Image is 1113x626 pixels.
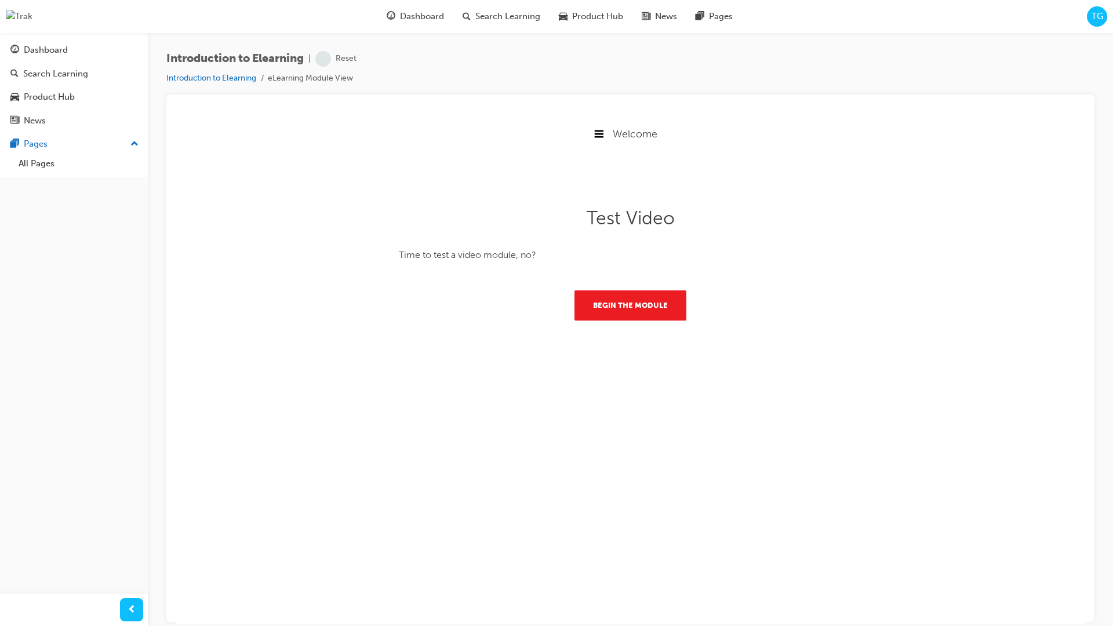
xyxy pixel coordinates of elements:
div: Dashboard [24,43,68,57]
span: Dashboard [400,10,444,23]
span: prev-icon [128,603,136,617]
button: Pages [5,133,143,155]
span: guage-icon [387,9,395,24]
a: pages-iconPages [686,5,742,28]
p: Time to test a video module, no? [223,132,687,147]
span: search-icon [463,9,471,24]
a: car-iconProduct Hub [550,5,632,28]
span: car-icon [10,92,19,103]
a: Introduction to Elearning [166,73,256,83]
div: Search Learning [23,67,88,81]
li: eLearning Module View [268,72,353,85]
span: pages-icon [696,9,704,24]
button: TG [1087,6,1107,27]
h1: Test Video [223,92,687,114]
div: News [24,114,46,128]
a: Product Hub [5,86,143,108]
span: news-icon [10,116,19,126]
a: guage-iconDashboard [377,5,453,28]
span: pages-icon [10,139,19,150]
a: All Pages [14,155,143,173]
button: DashboardSearch LearningProduct HubNews [5,37,143,133]
span: car-icon [559,9,568,24]
a: Dashboard [5,39,143,61]
span: TG [1092,10,1103,23]
span: guage-icon [10,45,19,56]
a: search-iconSearch Learning [453,5,550,28]
span: Search Learning [475,10,540,23]
div: Pages [24,137,48,151]
span: search-icon [10,69,19,79]
a: News [5,110,143,132]
a: Search Learning [5,63,143,85]
span: Introduction to Elearning [166,52,304,65]
span: News [655,10,677,23]
span: | [308,52,311,65]
span: news-icon [642,9,650,24]
span: Product Hub [572,10,623,23]
button: Begin the module [399,175,511,205]
a: news-iconNews [632,5,686,28]
img: Trak [6,10,32,23]
span: Pages [709,10,733,23]
span: learningRecordVerb_NONE-icon [315,51,331,67]
span: Welcome [437,12,482,25]
span: up-icon [130,137,139,152]
div: Product Hub [24,90,75,104]
div: Reset [336,53,357,64]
